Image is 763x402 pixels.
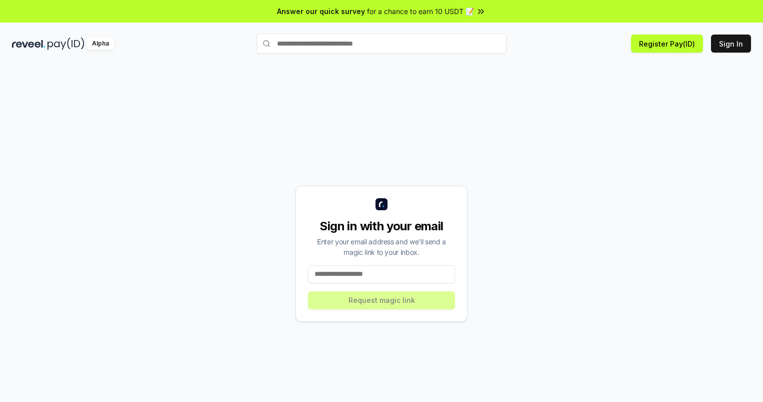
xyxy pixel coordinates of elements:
button: Sign In [711,35,751,53]
div: Sign in with your email [308,218,455,234]
span: Answer our quick survey [277,6,365,17]
div: Enter your email address and we’ll send a magic link to your inbox. [308,236,455,257]
span: for a chance to earn 10 USDT 📝 [367,6,474,17]
button: Register Pay(ID) [631,35,703,53]
img: logo_small [375,198,387,210]
img: reveel_dark [12,38,45,50]
img: pay_id [47,38,84,50]
div: Alpha [86,38,114,50]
